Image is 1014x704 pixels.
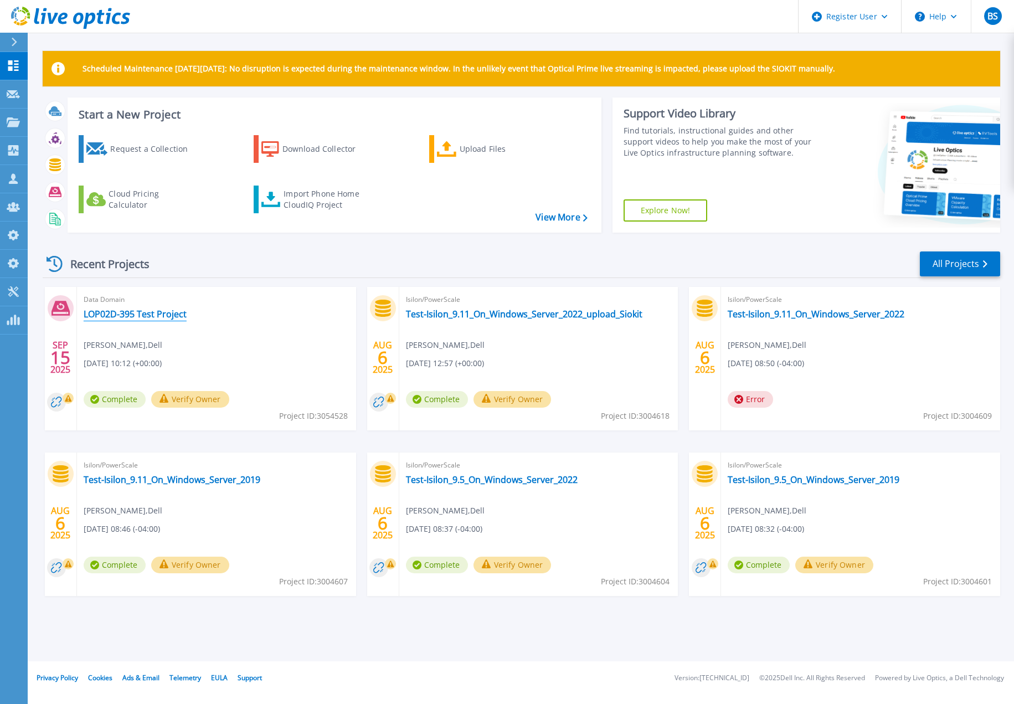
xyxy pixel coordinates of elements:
li: Version: [TECHNICAL_ID] [675,675,749,682]
a: EULA [211,673,228,682]
div: Download Collector [282,138,371,160]
a: Ads & Email [122,673,159,682]
div: Upload Files [460,138,548,160]
div: Find tutorials, instructional guides and other support videos to help you make the most of your L... [624,125,821,158]
div: Import Phone Home CloudIQ Project [284,188,370,210]
button: Verify Owner [473,391,552,408]
span: [PERSON_NAME] , Dell [728,505,806,517]
a: All Projects [920,251,1000,276]
span: [DATE] 12:57 (+00:00) [406,357,484,369]
a: Upload Files [429,135,553,163]
span: Isilon/PowerScale [406,459,672,471]
span: Data Domain [84,294,349,306]
span: [PERSON_NAME] , Dell [84,505,162,517]
span: Project ID: 3004609 [923,410,992,422]
div: Recent Projects [43,250,164,278]
a: Test-Isilon_9.11_On_Windows_Server_2022 [728,309,904,320]
span: Complete [406,557,468,573]
span: [PERSON_NAME] , Dell [728,339,806,351]
span: Project ID: 3004601 [923,575,992,588]
h3: Start a New Project [79,109,587,121]
a: Test-Isilon_9.5_On_Windows_Server_2019 [728,474,899,485]
span: 6 [378,353,388,362]
span: 6 [700,518,710,528]
span: [PERSON_NAME] , Dell [406,339,485,351]
span: Project ID: 3004604 [601,575,670,588]
button: Verify Owner [151,557,229,573]
a: Request a Collection [79,135,202,163]
a: Test-Isilon_9.11_On_Windows_Server_2019 [84,474,260,485]
a: Telemetry [169,673,201,682]
span: [PERSON_NAME] , Dell [84,339,162,351]
a: Explore Now! [624,199,708,222]
span: Isilon/PowerScale [728,294,994,306]
p: Scheduled Maintenance [DATE][DATE]: No disruption is expected during the maintenance window. In t... [83,64,835,73]
span: Project ID: 3054528 [279,410,348,422]
span: [DATE] 08:50 (-04:00) [728,357,804,369]
span: Isilon/PowerScale [406,294,672,306]
span: Error [728,391,773,408]
span: Isilon/PowerScale [728,459,994,471]
button: Verify Owner [151,391,229,408]
span: 6 [55,518,65,528]
a: Privacy Policy [37,673,78,682]
li: Powered by Live Optics, a Dell Technology [875,675,1004,682]
button: Verify Owner [473,557,552,573]
div: Cloud Pricing Calculator [109,188,197,210]
span: Complete [406,391,468,408]
span: Complete [84,557,146,573]
div: Support Video Library [624,106,821,121]
div: Request a Collection [110,138,199,160]
button: Verify Owner [795,557,873,573]
span: 15 [50,353,70,362]
div: AUG 2025 [694,337,716,378]
a: Test-Isilon_9.5_On_Windows_Server_2022 [406,474,578,485]
li: © 2025 Dell Inc. All Rights Reserved [759,675,865,682]
span: [DATE] 10:12 (+00:00) [84,357,162,369]
a: LOP02D-395 Test Project [84,309,187,320]
div: AUG 2025 [372,503,393,543]
a: Cloud Pricing Calculator [79,186,202,213]
div: SEP 2025 [50,337,71,378]
a: View More [536,212,587,223]
span: 6 [378,518,388,528]
span: Complete [728,557,790,573]
span: 6 [700,353,710,362]
a: Support [238,673,262,682]
span: [PERSON_NAME] , Dell [406,505,485,517]
a: Test-Isilon_9.11_On_Windows_Server_2022_upload_Siokit [406,309,642,320]
div: AUG 2025 [50,503,71,543]
a: Download Collector [254,135,377,163]
span: [DATE] 08:32 (-04:00) [728,523,804,535]
span: Project ID: 3004607 [279,575,348,588]
span: Isilon/PowerScale [84,459,349,471]
span: Complete [84,391,146,408]
span: BS [987,12,998,20]
div: AUG 2025 [372,337,393,378]
span: [DATE] 08:37 (-04:00) [406,523,482,535]
span: [DATE] 08:46 (-04:00) [84,523,160,535]
div: AUG 2025 [694,503,716,543]
a: Cookies [88,673,112,682]
span: Project ID: 3004618 [601,410,670,422]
